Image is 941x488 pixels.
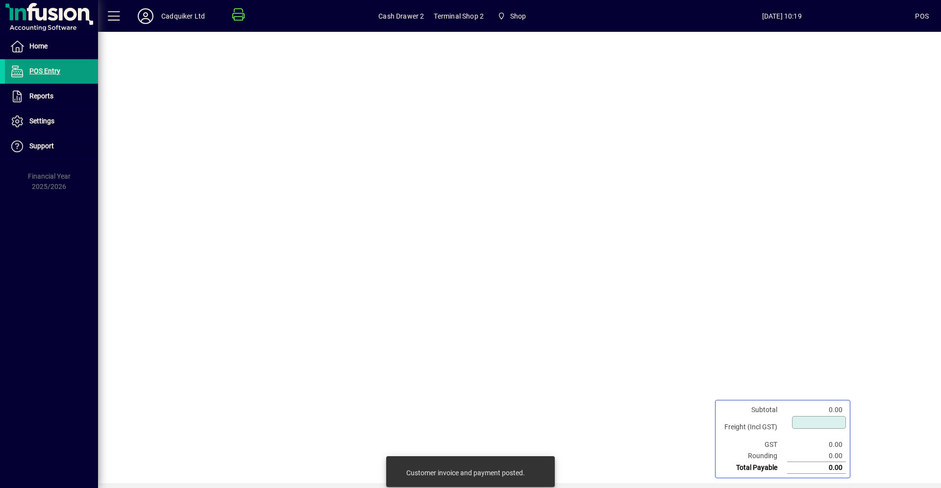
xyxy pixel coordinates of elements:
a: Home [5,34,98,59]
a: Reports [5,84,98,109]
button: Profile [130,7,161,25]
span: Reports [29,92,53,100]
span: Terminal Shop 2 [434,8,484,24]
div: POS [915,8,929,24]
td: GST [719,439,787,450]
td: 0.00 [787,404,846,416]
div: Cadquiker Ltd [161,8,205,24]
span: [DATE] 10:19 [648,8,915,24]
div: Customer invoice and payment posted. [406,468,525,478]
td: Rounding [719,450,787,462]
span: Shop [494,7,530,25]
a: Support [5,134,98,159]
span: Settings [29,117,54,125]
td: 0.00 [787,450,846,462]
span: Shop [510,8,526,24]
span: POS Entry [29,67,60,75]
td: 0.00 [787,462,846,474]
td: Freight (Incl GST) [719,416,787,439]
span: Support [29,142,54,150]
td: 0.00 [787,439,846,450]
td: Subtotal [719,404,787,416]
td: Total Payable [719,462,787,474]
span: Home [29,42,48,50]
span: Cash Drawer 2 [378,8,424,24]
a: Settings [5,109,98,134]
